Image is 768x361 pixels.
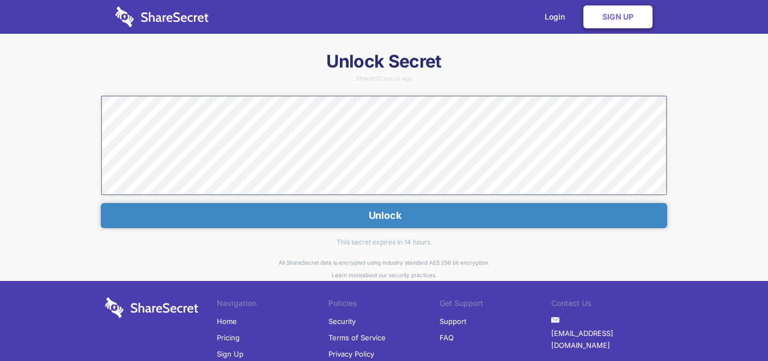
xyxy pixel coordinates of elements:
div: Shared 10 hours ago [101,76,667,82]
a: Security [328,313,356,329]
a: Support [440,313,466,329]
h1: Unlock Secret [101,50,667,73]
a: Learn more [332,272,362,278]
li: Contact Us [551,297,663,313]
a: [EMAIL_ADDRESS][DOMAIN_NAME] [551,325,663,354]
a: Pricing [217,329,240,346]
button: Unlock [101,203,667,228]
li: Get Support [440,297,551,313]
li: Policies [328,297,440,313]
div: This secret expires in 14 hours. [101,228,667,256]
a: Terms of Service [328,329,386,346]
a: Sign Up [583,5,653,28]
img: logo-wordmark-white-trans-d4663122ce5f474addd5e946df7df03e33cb6a1c49d2221995e7729f52c070b2.svg [105,297,198,318]
a: Home [217,313,237,329]
div: All ShareSecret data is encrypted using industry standard AES 256 bit encryption. about our secur... [101,256,667,281]
li: Navigation [217,297,328,313]
img: logo-wordmark-white-trans-d4663122ce5f474addd5e946df7df03e33cb6a1c49d2221995e7729f52c070b2.svg [115,7,209,27]
a: FAQ [440,329,454,346]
